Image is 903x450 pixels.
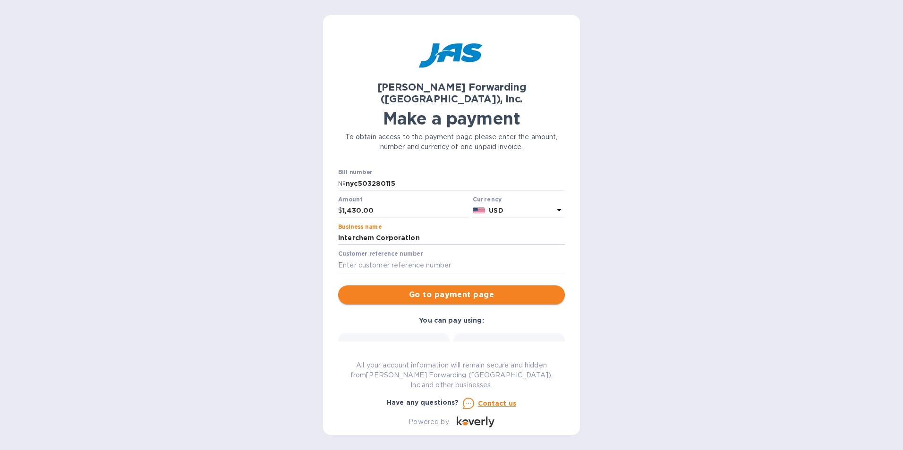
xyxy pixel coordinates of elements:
input: Enter business name [338,231,565,245]
input: 0.00 [342,204,469,218]
label: Business name [338,224,382,230]
label: Customer reference number [338,251,423,257]
p: To obtain access to the payment page please enter the amount, number and currency of one unpaid i... [338,132,565,152]
p: $ [338,206,342,216]
b: USD [489,207,503,214]
img: USD [473,208,486,214]
label: Amount [338,197,362,202]
p: All your account information will remain secure and hidden from [PERSON_NAME] Forwarding ([GEOGRA... [338,360,565,390]
span: Go to payment page [346,289,557,300]
b: You can pay using: [419,317,484,324]
u: Contact us [478,400,517,407]
label: Bill number [338,170,372,175]
p: № [338,179,346,189]
button: Go to payment page [338,285,565,304]
b: [PERSON_NAME] Forwarding ([GEOGRAPHIC_DATA]), Inc. [377,81,526,105]
b: Have any questions? [387,399,459,406]
h1: Make a payment [338,108,565,128]
p: Powered by [409,417,449,427]
input: Enter customer reference number [338,258,565,272]
b: Currency [473,196,502,203]
input: Enter bill number [346,176,565,191]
